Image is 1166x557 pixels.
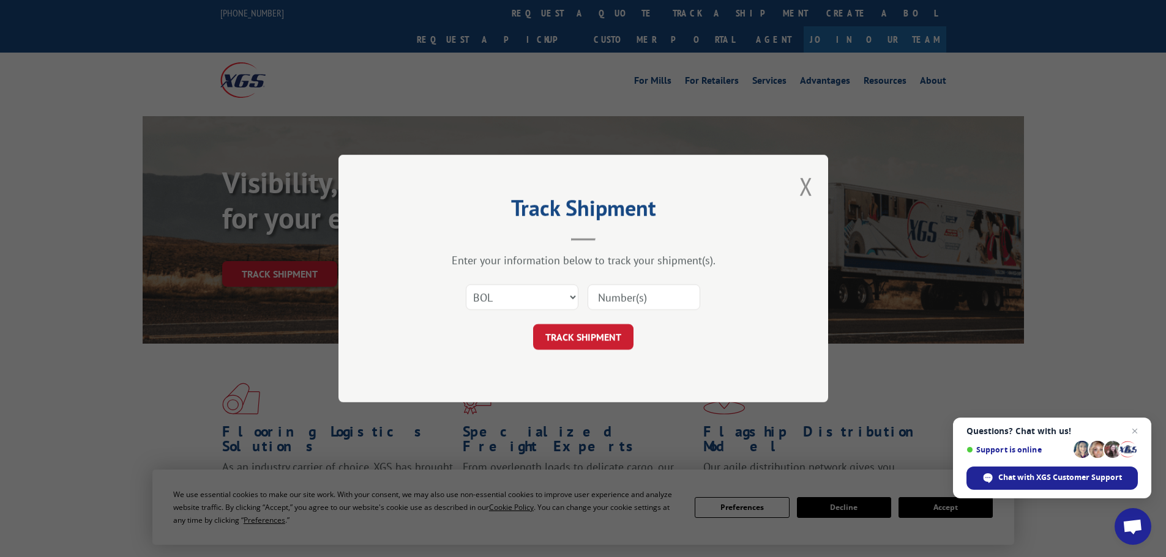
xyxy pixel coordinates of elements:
[400,253,767,267] div: Enter your information below to track your shipment(s).
[966,426,1138,436] span: Questions? Chat with us!
[1127,424,1142,438] span: Close chat
[966,445,1069,454] span: Support is online
[799,170,813,202] button: Close modal
[966,467,1138,490] div: Chat with XGS Customer Support
[400,199,767,223] h2: Track Shipment
[1115,508,1151,545] div: Open chat
[533,324,633,350] button: TRACK SHIPMENT
[998,472,1122,483] span: Chat with XGS Customer Support
[588,284,700,310] input: Number(s)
